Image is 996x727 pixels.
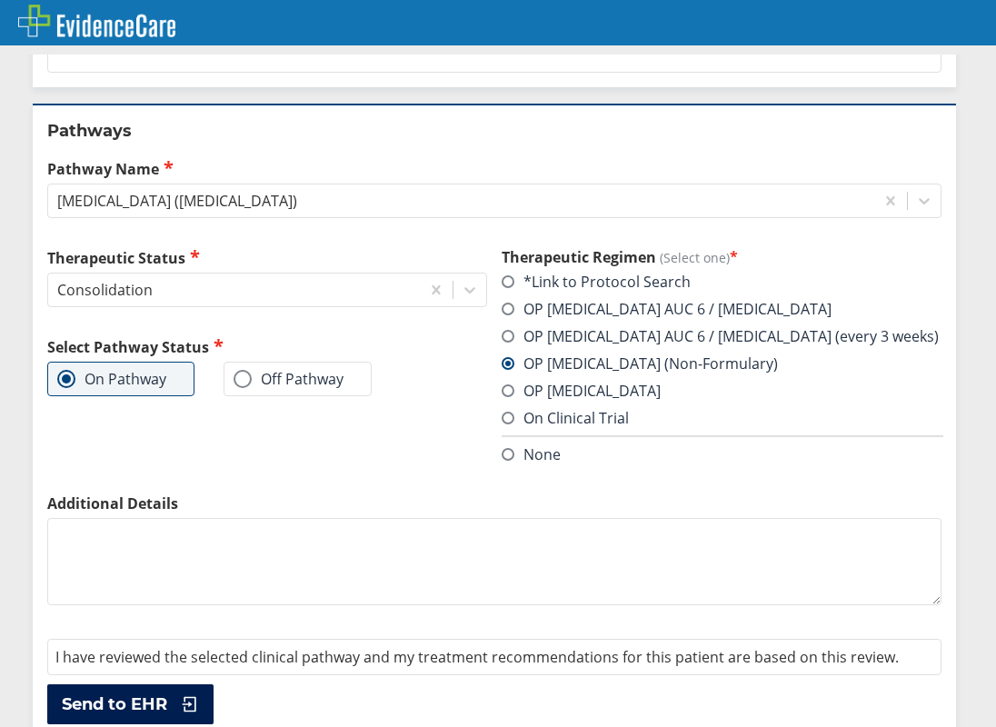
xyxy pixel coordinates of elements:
[57,280,153,300] div: Consolidation
[57,370,166,388] label: On Pathway
[502,299,832,319] label: OP [MEDICAL_DATA] AUC 6 / [MEDICAL_DATA]
[502,354,778,373] label: OP [MEDICAL_DATA] (Non-Formulary)
[47,158,941,179] label: Pathway Name
[47,336,487,357] h2: Select Pathway Status
[502,272,691,292] label: *Link to Protocol Search
[502,408,629,428] label: On Clinical Trial
[502,444,561,464] label: None
[55,647,899,667] span: I have reviewed the selected clinical pathway and my treatment recommendations for this patient a...
[502,326,939,346] label: OP [MEDICAL_DATA] AUC 6 / [MEDICAL_DATA] (every 3 weeks)
[502,381,661,401] label: OP [MEDICAL_DATA]
[47,684,214,724] button: Send to EHR
[47,120,941,142] h2: Pathways
[47,247,487,268] label: Therapeutic Status
[47,493,941,513] label: Additional Details
[502,247,941,267] h3: Therapeutic Regimen
[18,5,175,37] img: EvidenceCare
[57,191,297,211] div: [MEDICAL_DATA] ([MEDICAL_DATA])
[62,693,167,715] span: Send to EHR
[234,370,344,388] label: Off Pathway
[660,249,730,266] span: (Select one)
